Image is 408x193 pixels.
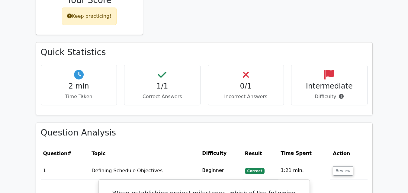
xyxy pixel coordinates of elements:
h4: 1/1 [129,82,195,91]
th: # [41,145,89,162]
td: 1 [41,162,89,179]
th: Time Spent [278,145,331,162]
p: Incorrect Answers [213,93,279,100]
th: Difficulty [200,145,242,162]
h4: Intermediate [296,82,362,91]
h4: 2 min [46,82,112,91]
h3: Question Analysis [41,128,368,138]
h4: 0/1 [213,82,279,91]
td: Beginner [200,162,242,179]
th: Topic [89,145,200,162]
th: Result [243,145,278,162]
td: Defining Schedule Objectives [89,162,200,179]
p: Difficulty [296,93,362,100]
th: Action [330,145,367,162]
td: 1:21 min. [278,162,331,179]
h3: Quick Statistics [41,47,368,58]
span: Question [43,151,68,156]
p: Time Taken [46,93,112,100]
span: Correct [245,168,265,174]
button: Review [333,166,353,176]
p: Correct Answers [129,93,195,100]
div: Keep practicing! [62,8,117,25]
